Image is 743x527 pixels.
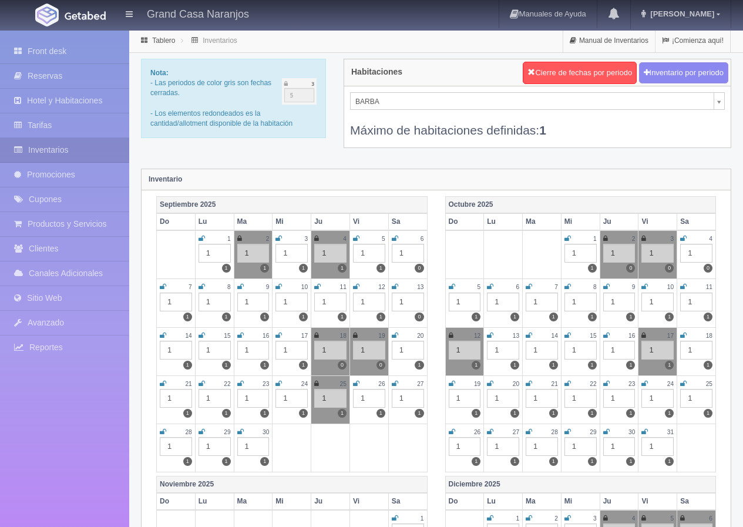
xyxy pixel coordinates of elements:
[388,493,427,510] th: Sa
[704,264,712,273] label: 0
[222,457,231,466] label: 1
[706,333,712,339] small: 18
[185,381,191,387] small: 21
[552,381,558,387] small: 21
[199,389,231,408] div: 1
[160,293,192,311] div: 1
[638,493,677,510] th: Vi
[260,361,269,370] label: 1
[709,515,712,522] small: 6
[195,493,234,510] th: Lu
[234,493,273,510] th: Ma
[350,110,725,139] div: Máximo de habitaciones definidas:
[199,341,231,360] div: 1
[603,389,636,408] div: 1
[626,361,635,370] label: 1
[222,409,231,418] label: 1
[487,437,519,456] div: 1
[677,493,716,510] th: Sa
[301,381,308,387] small: 24
[222,264,231,273] label: 1
[157,213,196,230] th: Do
[65,11,106,20] img: Getabed
[680,293,712,311] div: 1
[603,437,636,456] div: 1
[564,341,597,360] div: 1
[183,313,192,321] label: 1
[516,284,519,290] small: 6
[417,284,423,290] small: 13
[299,264,308,273] label: 1
[588,457,597,466] label: 1
[338,409,347,418] label: 1
[376,264,385,273] label: 1
[299,409,308,418] label: 1
[561,493,600,510] th: Mi
[603,341,636,360] div: 1
[224,381,230,387] small: 22
[641,293,674,311] div: 1
[160,389,192,408] div: 1
[667,333,674,339] small: 17
[665,264,674,273] label: 0
[564,244,597,263] div: 1
[588,313,597,321] label: 1
[665,409,674,418] label: 1
[449,293,481,311] div: 1
[554,284,558,290] small: 7
[275,293,308,311] div: 1
[564,389,597,408] div: 1
[152,36,175,45] a: Tablero
[157,196,428,213] th: Septiembre 2025
[667,284,674,290] small: 10
[549,409,558,418] label: 1
[626,409,635,418] label: 1
[260,264,269,273] label: 1
[222,313,231,321] label: 1
[392,244,424,263] div: 1
[523,493,562,510] th: Ma
[445,493,484,510] th: Do
[388,213,427,230] th: Sa
[449,341,481,360] div: 1
[513,333,519,339] small: 13
[671,515,674,522] small: 5
[526,341,558,360] div: 1
[704,313,712,321] label: 1
[263,381,269,387] small: 23
[185,333,191,339] small: 14
[445,476,716,493] th: Diciembre 2025
[150,69,169,77] b: Nota:
[632,515,636,522] small: 4
[667,381,674,387] small: 24
[183,361,192,370] label: 1
[593,284,597,290] small: 8
[474,429,480,435] small: 26
[189,284,192,290] small: 7
[513,429,519,435] small: 27
[588,409,597,418] label: 1
[260,313,269,321] label: 1
[704,361,712,370] label: 1
[510,409,519,418] label: 1
[338,264,347,273] label: 1
[160,341,192,360] div: 1
[199,437,231,456] div: 1
[195,213,234,230] th: Lu
[227,236,231,242] small: 1
[378,333,385,339] small: 19
[203,36,237,45] a: Inventarios
[273,213,311,230] th: Mi
[526,293,558,311] div: 1
[600,213,638,230] th: Ju
[353,293,385,311] div: 1
[628,429,635,435] small: 30
[237,244,270,263] div: 1
[552,333,558,339] small: 14
[523,62,637,84] button: Cierre de fechas por periodo
[421,236,424,242] small: 6
[639,62,728,84] button: Inventario por periodo
[311,493,350,510] th: Ju
[353,244,385,263] div: 1
[641,244,674,263] div: 1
